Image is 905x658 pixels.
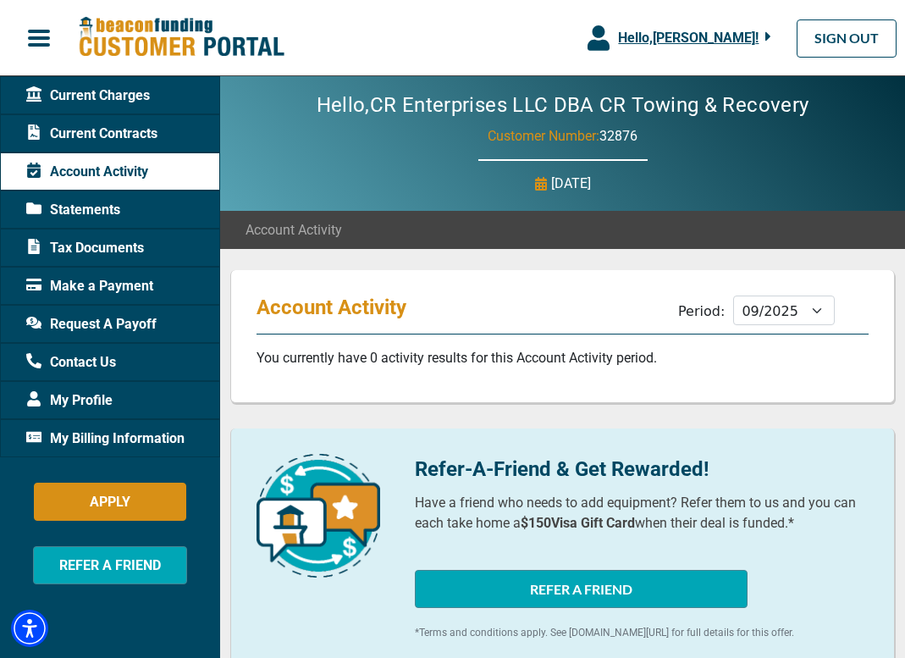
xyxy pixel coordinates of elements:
[26,352,116,373] span: Contact Us
[246,220,342,241] span: Account Activity
[678,303,725,319] label: Period:
[26,162,148,182] span: Account Activity
[797,19,897,58] a: SIGN OUT
[26,390,113,411] span: My Profile
[34,483,186,521] button: APPLY
[33,546,187,584] button: REFER A FRIEND
[266,93,860,118] h2: Hello, CR Enterprises LLC DBA CR Towing & Recovery
[257,296,447,319] p: Account Activity
[26,124,157,144] span: Current Contracts
[551,174,591,194] p: [DATE]
[415,454,869,484] p: Refer-A-Friend & Get Rewarded!
[26,276,153,296] span: Make a Payment
[415,625,869,640] p: *Terms and conditions apply. See [DOMAIN_NAME][URL] for full details for this offer.
[11,610,48,647] div: Accessibility Menu
[257,348,869,368] p: You currently have 0 activity results for this Account Activity period.
[599,128,637,144] span: 32876
[26,238,144,258] span: Tax Documents
[488,128,599,144] span: Customer Number:
[257,454,380,578] img: refer-a-friend-icon.png
[415,570,748,608] button: REFER A FRIEND
[26,200,120,220] span: Statements
[618,30,759,46] span: Hello, [PERSON_NAME] !
[521,515,635,531] b: $150 Visa Gift Card
[26,429,185,449] span: My Billing Information
[78,16,284,59] img: Beacon Funding Customer Portal Logo
[26,86,150,106] span: Current Charges
[415,493,869,534] p: Have a friend who needs to add equipment? Refer them to us and you can each take home a when thei...
[26,314,157,335] span: Request A Payoff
